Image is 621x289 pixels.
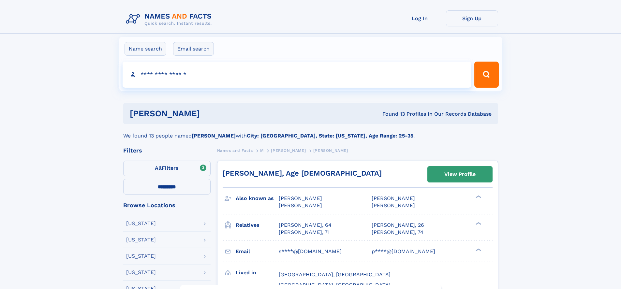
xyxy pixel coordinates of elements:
[130,109,291,118] h1: [PERSON_NAME]
[236,267,279,278] h3: Lived in
[236,246,279,257] h3: Email
[313,148,348,153] span: [PERSON_NAME]
[125,42,166,56] label: Name search
[155,165,162,171] span: All
[123,10,217,28] img: Logo Names and Facts
[279,271,391,278] span: [GEOGRAPHIC_DATA], [GEOGRAPHIC_DATA]
[217,146,253,154] a: Names and Facts
[474,195,482,199] div: ❯
[372,195,415,201] span: [PERSON_NAME]
[123,62,472,88] input: search input
[126,237,156,242] div: [US_STATE]
[474,62,498,88] button: Search Button
[446,10,498,26] a: Sign Up
[279,202,322,209] span: [PERSON_NAME]
[444,167,476,182] div: View Profile
[126,221,156,226] div: [US_STATE]
[474,221,482,225] div: ❯
[126,253,156,259] div: [US_STATE]
[123,148,211,153] div: Filters
[236,193,279,204] h3: Also known as
[123,202,211,208] div: Browse Locations
[192,133,236,139] b: [PERSON_NAME]
[372,202,415,209] span: [PERSON_NAME]
[123,161,211,176] label: Filters
[223,169,382,177] a: [PERSON_NAME], Age [DEMOGRAPHIC_DATA]
[279,195,322,201] span: [PERSON_NAME]
[247,133,413,139] b: City: [GEOGRAPHIC_DATA], State: [US_STATE], Age Range: 25-35
[271,146,306,154] a: [PERSON_NAME]
[173,42,214,56] label: Email search
[474,248,482,252] div: ❯
[271,148,306,153] span: [PERSON_NAME]
[236,220,279,231] h3: Relatives
[279,282,391,288] span: [GEOGRAPHIC_DATA], [GEOGRAPHIC_DATA]
[260,148,264,153] span: M
[126,270,156,275] div: [US_STATE]
[291,110,492,118] div: Found 13 Profiles In Our Records Database
[279,229,330,236] a: [PERSON_NAME], 71
[394,10,446,26] a: Log In
[279,222,332,229] a: [PERSON_NAME], 64
[372,229,423,236] a: [PERSON_NAME], 74
[260,146,264,154] a: M
[123,124,498,140] div: We found 13 people named with .
[372,222,424,229] a: [PERSON_NAME], 26
[428,166,492,182] a: View Profile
